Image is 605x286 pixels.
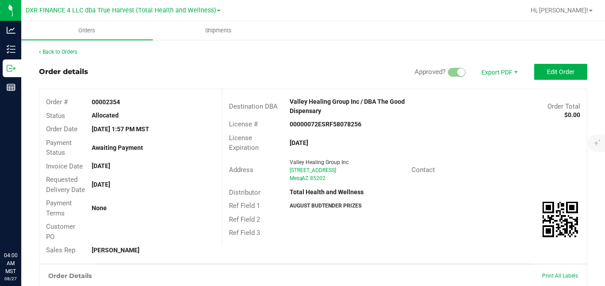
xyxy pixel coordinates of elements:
strong: [DATE] [290,139,308,146]
span: DXR FINANCE 4 LLC dba True Harvest (Total Health and Wellness) [26,7,216,14]
span: Ref Field 3 [229,229,260,237]
qrcode: 00002354 [543,202,578,237]
span: Customer PO [46,223,75,241]
strong: 00002354 [92,98,120,106]
strong: [DATE] [92,181,110,188]
span: Hi, [PERSON_NAME]! [531,7,588,14]
span: Address [229,166,253,174]
strong: 00000072ESRF58078256 [290,121,361,128]
span: Ref Field 1 [229,202,260,210]
span: License # [229,120,258,128]
a: Orders [21,21,153,40]
span: AZ [302,175,308,181]
button: Edit Order [534,64,587,80]
span: Requested Delivery Date [46,176,85,194]
span: Contact [411,166,435,174]
strong: Valley Healing Group Inc / DBA The Good Dispensary [290,98,405,114]
span: Ref Field 2 [229,215,260,223]
strong: [PERSON_NAME] [92,247,140,254]
span: Payment Status [46,139,72,157]
iframe: Resource center [9,215,35,242]
span: Approved? [415,68,446,76]
strong: $0.00 [564,111,580,118]
span: 85202 [310,175,326,181]
a: Back to Orders [39,49,77,55]
span: Order Total [547,102,580,110]
span: Orders [66,27,107,35]
strong: None [92,204,107,212]
span: Valley Healing Group Inc [290,159,349,165]
span: Status [46,112,65,120]
span: Shipments [193,27,244,35]
span: Mesa [290,175,302,181]
li: Export PDF [472,64,525,80]
span: Order Date [46,125,78,133]
span: Order # [46,98,68,106]
strong: Allocated [92,112,119,119]
span: [STREET_ADDRESS] [290,167,336,173]
strong: [DATE] [92,162,110,169]
span: Destination DBA [229,102,278,110]
strong: AUGUST BUDTENDER PRIZES [290,203,361,209]
h1: Order Details [48,272,92,279]
iframe: Resource center unread badge [26,214,37,224]
p: 08/27 [4,275,17,282]
div: Order details [39,67,88,77]
span: Edit Order [547,68,574,75]
inline-svg: Reports [7,83,16,92]
span: Print All Labels [542,273,578,279]
span: Payment Terms [46,199,72,217]
strong: Total Health and Wellness [290,188,364,196]
span: Sales Rep [46,246,75,254]
a: Shipments [153,21,284,40]
span: License Expiration [229,134,259,152]
strong: Awaiting Payment [92,144,143,151]
span: Invoice Date [46,162,83,170]
span: Distributor [229,188,260,196]
inline-svg: Inventory [7,45,16,54]
img: Scan me! [543,202,578,237]
inline-svg: Outbound [7,64,16,73]
inline-svg: Analytics [7,26,16,35]
strong: [DATE] 1:57 PM MST [92,125,149,133]
p: 04:00 AM MST [4,251,17,275]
